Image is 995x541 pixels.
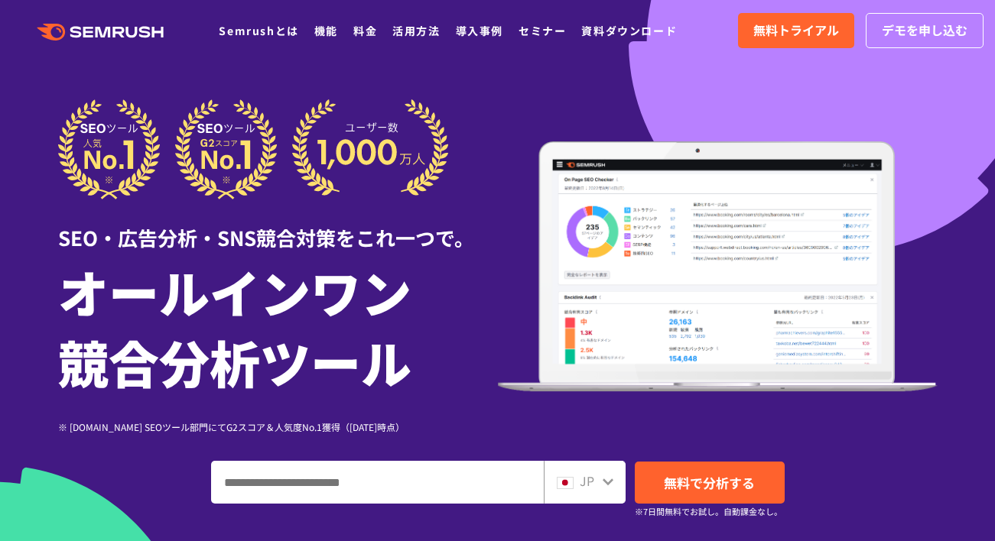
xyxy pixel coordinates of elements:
span: 無料トライアル [753,21,839,40]
a: 料金 [353,23,377,38]
h1: オールインワン 競合分析ツール [58,256,498,397]
span: デモを申し込む [882,21,967,40]
a: 活用方法 [392,23,440,38]
div: ※ [DOMAIN_NAME] SEOツール部門にてG2スコア＆人気度No.1獲得（[DATE]時点） [58,420,498,434]
a: 機能 [314,23,338,38]
small: ※7日間無料でお試し。自動課金なし。 [635,504,782,519]
span: JP [580,471,594,490]
div: SEO・広告分析・SNS競合対策をこれ一つで。 [58,199,498,252]
input: ドメイン、キーワードまたはURLを入力してください [212,462,543,503]
a: 無料トライアル [738,13,854,48]
a: 導入事例 [456,23,503,38]
a: 無料で分析する [635,462,785,504]
a: セミナー [519,23,566,38]
a: Semrushとは [219,23,298,38]
a: デモを申し込む [866,13,984,48]
span: 無料で分析する [664,473,755,492]
a: 資料ダウンロード [581,23,677,38]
